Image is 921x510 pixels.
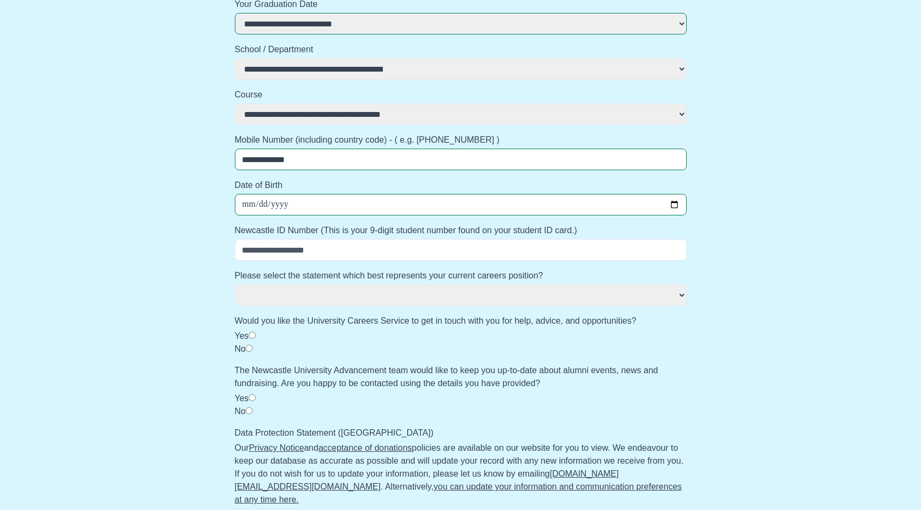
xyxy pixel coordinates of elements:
label: School / Department [235,43,687,56]
a: Privacy Notice [249,443,304,452]
p: Our and policies are available on our website for you to view. We endeavour to keep our database ... [235,442,687,506]
label: Please select the statement which best represents your current careers position? [235,269,687,282]
label: Yes [235,331,249,340]
label: Data Protection Statement ([GEOGRAPHIC_DATA]) [235,427,687,439]
label: No [235,407,246,416]
a: acceptance of donations [318,443,411,452]
label: Would you like the University Careers Service to get in touch with you for help, advice, and oppo... [235,315,687,327]
label: No [235,344,246,353]
label: Yes [235,394,249,403]
label: The Newcastle University Advancement team would like to keep you up-to-date about alumni events, ... [235,364,687,390]
label: Newcastle ID Number (This is your 9-digit student number found on your student ID card.) [235,224,687,237]
label: Date of Birth [235,179,687,192]
a: you can update your information and communication preferences at any time here. [235,482,682,504]
label: Mobile Number (including country code) - ( e.g. [PHONE_NUMBER] ) [235,134,687,146]
a: [DOMAIN_NAME][EMAIL_ADDRESS][DOMAIN_NAME] [235,469,619,491]
label: Course [235,88,687,101]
